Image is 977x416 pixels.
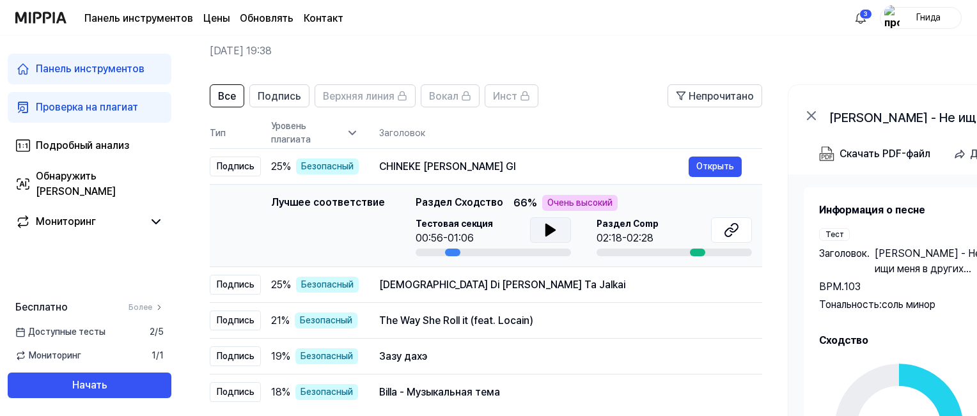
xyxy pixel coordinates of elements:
font: Сходство [819,334,868,346]
font: Подпись [217,315,254,325]
button: Инст [485,84,538,107]
a: Панель инструментов [8,54,171,84]
img: профиль [884,5,900,31]
font: 1 [152,350,156,360]
a: Цены [203,11,230,26]
a: Более [129,302,164,313]
font: Раздел Сходство [416,196,503,208]
font: Безопасный [301,387,353,397]
font: Информация о песне [819,204,925,216]
font: Заголовок [379,128,425,138]
font: Инст [493,90,517,102]
img: 알림 [853,10,868,26]
font: 00:56-01:06 [416,232,474,244]
font: Тип [210,128,226,138]
a: Панель инструментов [84,11,193,26]
font: Вокал [429,90,458,102]
font: [DATE] 19:38 [210,45,272,57]
font: Безопасный [300,315,352,325]
button: Подпись [249,84,309,107]
font: . [867,247,870,259]
font: Доступные тесты [28,327,106,337]
font: Гнида [916,12,941,22]
button: Начать [8,373,171,398]
a: Проверка на плагиат [8,92,171,123]
font: CHINEKE [PERSON_NAME] GI [379,160,516,173]
font: Безопасный [301,351,353,361]
font: Бесплатно [15,301,68,313]
font: [DEMOGRAPHIC_DATA] Di [PERSON_NAME] Ta Jalkai [379,279,625,291]
font: Подпись [258,90,301,102]
font: % [528,197,537,209]
font: Более [129,303,152,312]
a: Контакт [304,11,343,26]
font: 103 [844,281,861,293]
button: Скачать PDF-файл [817,141,933,167]
font: 5 [158,327,164,337]
button: Непрочитано [668,84,762,107]
button: профильГнида [880,7,962,29]
font: 66 [513,197,528,209]
font: % [282,350,290,362]
font: Открыть [696,161,734,171]
font: 3 [864,10,868,17]
a: Обновлять [240,11,293,26]
font: 19 [271,350,282,362]
font: % [283,279,291,291]
button: 알림3 [850,8,871,28]
font: 25 [271,279,283,291]
font: Обновлять [240,12,293,24]
font: Подпись [217,161,254,171]
font: Уровень плагиата [271,121,311,144]
font: % [281,314,290,327]
font: 18 [271,386,282,398]
font: The Way She Roll it (feat. Locain) [379,314,533,327]
font: Billa - Музыкальная тема [379,386,500,398]
font: 21 [271,314,281,327]
font: Тест [825,230,844,239]
font: 02:18-02:28 [597,232,653,244]
font: Мониторинг [29,350,81,360]
font: Подпись [217,387,254,397]
font: Цены [203,12,230,24]
font: 25 [271,160,283,173]
font: Зазу дахэ [379,350,427,362]
font: Мониторинг [36,215,96,227]
button: Вокал [421,84,480,107]
font: Обнаружить [PERSON_NAME] [36,170,116,197]
font: соль минор [882,298,935,311]
a: Обнаружить [PERSON_NAME] [8,169,171,199]
button: Верхняя линия [315,84,416,107]
font: / [156,350,159,360]
font: Безопасный [301,161,354,171]
font: Панель инструментов [36,63,145,75]
font: 2 [150,327,155,337]
font: Лучшее соответствие [271,196,385,208]
font: Тональность: [819,298,882,311]
font: Начать [72,379,107,391]
font: Верхняя линия [323,90,395,102]
font: % [282,386,290,398]
font: Подпись [217,351,254,361]
font: 1 [159,350,164,360]
font: BPM. [819,281,844,293]
font: Тестовая секция [416,219,493,229]
font: Контакт [304,12,343,24]
font: % [283,160,291,173]
font: Проверка на плагиат [36,101,138,113]
font: Непрочитано [689,90,754,102]
img: Скачать PDF-файл [819,146,834,162]
button: Все [210,84,244,107]
font: Безопасный [301,279,354,289]
font: / [155,327,158,337]
font: Подпись [217,279,254,289]
button: Открыть [689,157,742,177]
font: Все [218,90,236,102]
font: Раздел Comp [597,219,659,229]
font: Очень высокий [547,197,613,208]
a: Мониторинг [15,214,143,229]
font: Панель инструментов [84,12,193,24]
a: Подробный анализ [8,130,171,161]
font: Подробный анализ [36,139,129,151]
